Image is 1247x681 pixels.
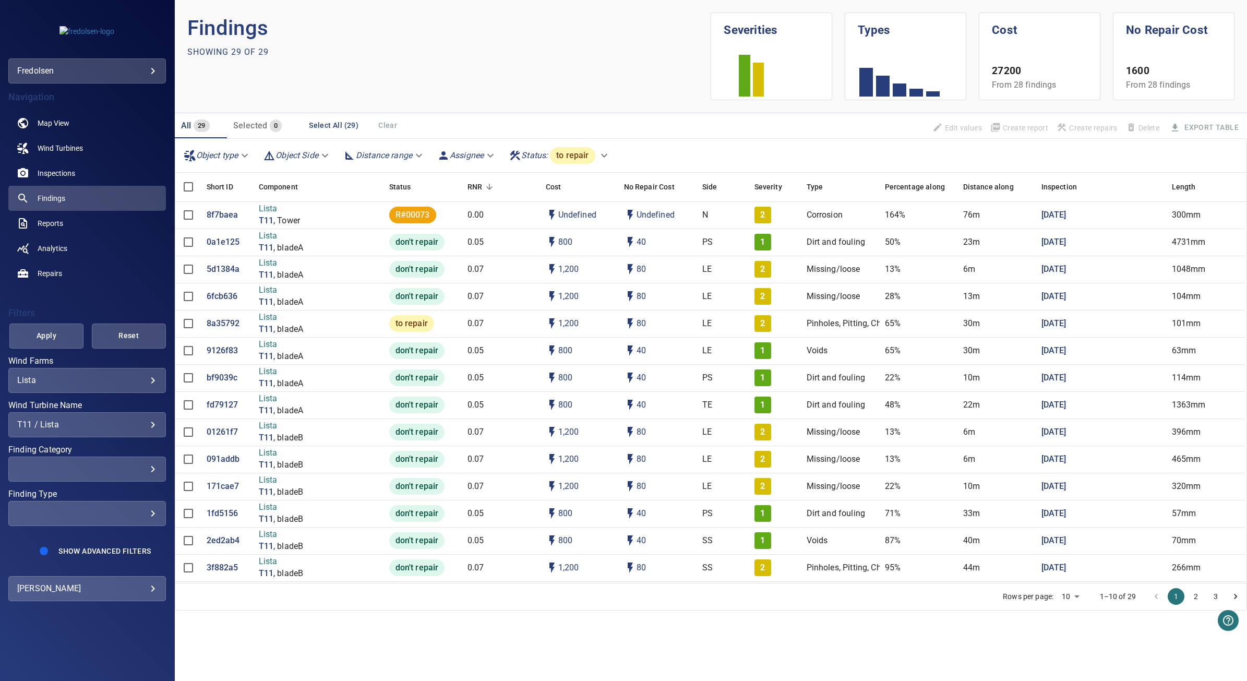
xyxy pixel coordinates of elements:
[207,209,238,221] a: 8f7baea
[17,580,157,597] div: [PERSON_NAME]
[8,490,166,498] label: Finding Type
[259,432,273,444] a: T11
[963,236,980,248] p: 23m
[807,318,893,330] p: Pinholes, Pitting, Chips
[885,209,906,221] p: 164%
[1172,209,1201,221] p: 300mm
[702,209,708,221] p: N
[259,172,298,201] div: Component
[273,541,303,553] p: , bladeB
[1172,236,1206,248] p: 4731mm
[558,236,572,248] p: 800
[8,357,166,365] label: Wind Farms
[433,146,500,164] div: Assignee
[624,426,637,438] svg: Auto impact
[1041,399,1066,411] a: [DATE]
[273,432,303,444] p: , bladeB
[637,318,646,330] p: 80
[38,243,67,254] span: Analytics
[270,120,282,132] span: 0
[207,508,238,520] p: 1fd5156
[259,393,304,405] p: Lista
[8,111,166,136] a: map noActive
[52,543,157,559] button: Show Advanced Filters
[1041,264,1066,276] a: [DATE]
[273,405,303,417] p: , bladeA
[207,562,238,574] p: 3f882a5
[558,264,579,276] p: 1,200
[384,172,462,201] div: Status
[760,209,765,221] p: 2
[259,146,335,164] div: Object Side
[624,561,637,574] svg: Auto impact
[259,312,304,324] p: Lista
[807,345,828,357] p: Voids
[760,345,765,357] p: 1
[38,143,83,153] span: Wind Turbines
[59,26,114,37] img: fredolsen-logo
[1041,426,1066,438] p: [DATE]
[17,420,157,429] div: T11 / Lista
[259,324,273,336] a: T11
[880,172,958,201] div: Percentage along
[259,215,273,227] p: T11
[259,486,273,498] a: T11
[58,547,151,555] span: Show Advanced Filters
[259,351,273,363] a: T11
[273,568,303,580] p: , bladeB
[1041,172,1077,201] div: Inspection
[546,344,558,357] svg: Auto cost
[1172,318,1201,330] p: 101mm
[702,318,712,330] p: LE
[38,218,63,229] span: Reports
[1058,589,1083,604] div: 10
[858,13,953,39] h1: Types
[807,172,823,201] div: Type
[885,318,901,330] p: 65%
[17,63,157,79] div: fredolsen
[546,507,558,520] svg: Auto cost
[624,507,637,520] svg: Auto impact
[546,426,558,438] svg: Auto cost
[1172,345,1196,357] p: 63mm
[38,193,65,204] span: Findings
[207,426,238,438] a: 01261f7
[624,399,637,411] svg: Auto impact
[259,459,273,471] a: T11
[8,236,166,261] a: analytics noActive
[624,372,637,384] svg: Auto impact
[885,291,901,303] p: 28%
[194,120,210,132] span: 29
[8,136,166,161] a: windturbines noActive
[273,324,303,336] p: , bladeA
[885,264,901,276] p: 13%
[273,215,300,227] p: , Tower
[885,236,901,248] p: 50%
[963,291,980,303] p: 13m
[8,308,166,318] h4: Filters
[702,264,712,276] p: LE
[1041,562,1066,574] a: [DATE]
[207,372,238,384] a: bf9039c
[207,318,240,330] a: 8a35792
[885,172,945,201] div: Percentage along
[807,372,865,384] p: Dirt and fouling
[467,172,482,201] div: Repair Now Ratio: The ratio of the additional incurred cost of repair in 1 year and the cost of r...
[8,186,166,211] a: findings active
[963,345,980,357] p: 30m
[624,317,637,330] svg: Auto impact
[233,121,268,130] span: Selected
[760,236,765,248] p: 1
[259,296,273,308] a: T11
[467,372,484,384] p: 0.05
[9,324,83,349] button: Apply
[1041,481,1066,493] a: [DATE]
[8,92,166,102] h4: Navigation
[389,172,411,201] div: Status
[389,264,445,276] span: don't repair
[339,146,429,164] div: Distance range
[1122,119,1164,137] span: Findings that are included in repair orders can not be deleted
